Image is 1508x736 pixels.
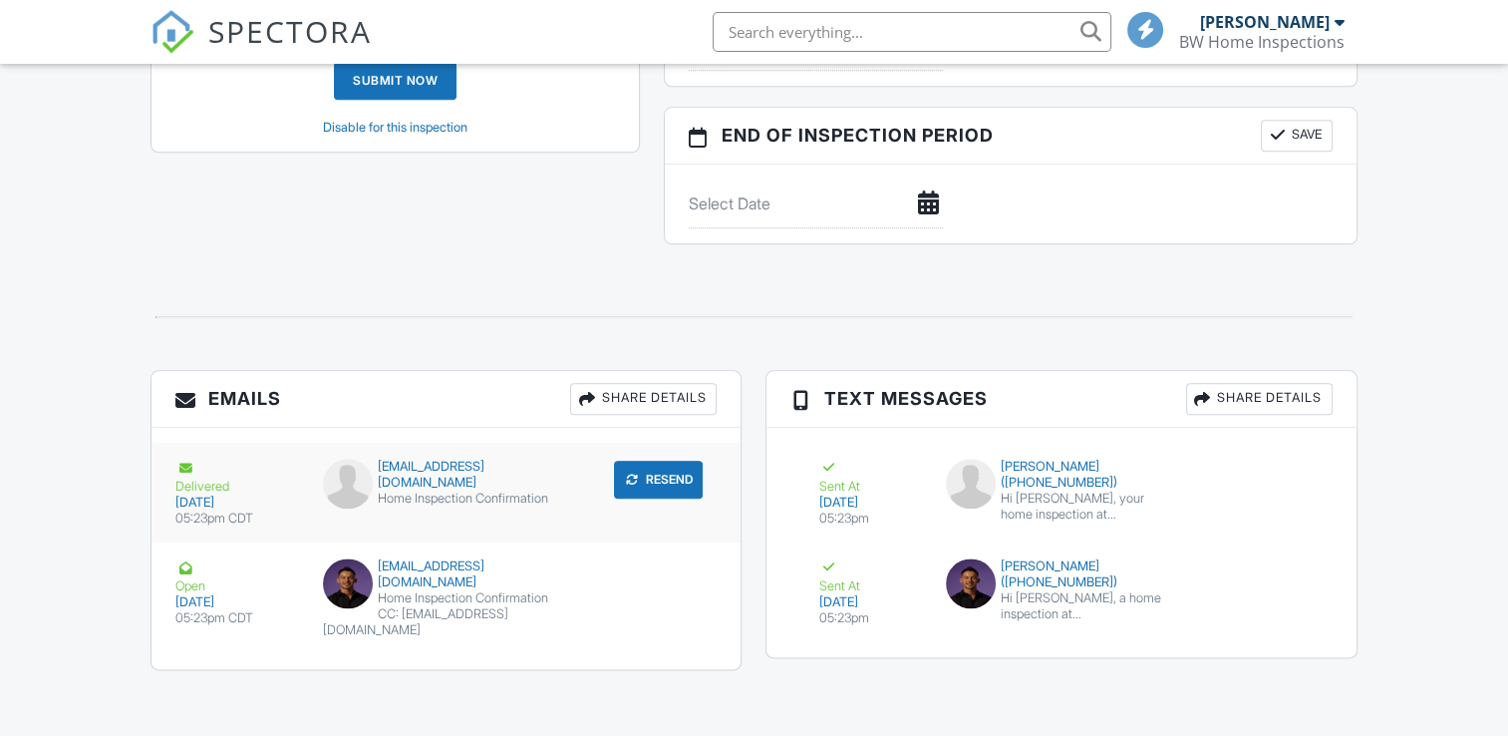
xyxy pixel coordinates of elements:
[323,491,570,507] div: Home Inspection Confirmation
[1186,383,1333,415] div: Share Details
[175,594,299,610] div: [DATE]
[175,495,299,511] div: [DATE]
[208,10,372,52] span: SPECTORA
[946,558,1177,590] div: [PERSON_NAME] ([PHONE_NUMBER])
[1200,12,1330,32] div: [PERSON_NAME]
[151,543,741,654] a: Open [DATE] 05:23pm CDT [EMAIL_ADDRESS][DOMAIN_NAME] Home Inspection Confirmation CC: [EMAIL_ADDR...
[1001,491,1177,523] div: Hi [PERSON_NAME], your home inspection at [STREET_ADDRESS] is scheduled for [DATE] 3:00 pm. I loo...
[175,558,299,594] div: Open
[323,558,570,590] div: [EMAIL_ADDRESS][DOMAIN_NAME]
[151,27,372,69] a: SPECTORA
[151,371,741,428] h3: Emails
[323,606,570,638] div: CC: [EMAIL_ADDRESS][DOMAIN_NAME]
[818,459,922,495] div: Sent At
[323,558,373,608] img: 251109.jpg
[818,558,922,594] div: Sent At
[689,180,943,228] input: Select Date
[946,459,1177,491] div: [PERSON_NAME] ([PHONE_NUMBER])
[175,511,299,527] div: 05:23pm CDT
[1179,32,1345,52] div: BW Home Inspections
[722,122,994,149] span: End of Inspection Period
[570,383,717,415] div: Share Details
[713,12,1111,52] input: Search everything...
[614,461,703,499] button: Resend
[818,495,922,511] div: [DATE]
[323,459,373,509] img: default-user-f0147aede5fd5fa78ca7ade42f37bd4542148d508eef1c3d3ea960f66861d68b.jpg
[790,543,1332,642] a: Sent At [DATE] 05:23pm [PERSON_NAME] ([PHONE_NUMBER]) Hi [PERSON_NAME], a home inspection at [STR...
[323,120,466,135] a: Disable for this inspection
[151,443,741,543] a: Delivered [DATE] 05:23pm CDT [EMAIL_ADDRESS][DOMAIN_NAME] Home Inspection Confirmation Resend
[1261,120,1333,152] button: Save
[175,459,299,495] div: Delivered
[946,558,996,608] img: 251109.jpg
[1001,590,1177,622] div: Hi [PERSON_NAME], a home inspection at [STREET_ADDRESS] is scheduled for your client [PERSON_NAME...
[818,610,922,626] div: 05:23pm
[818,594,922,610] div: [DATE]
[766,371,1356,428] h3: Text Messages
[323,459,570,491] div: [EMAIL_ADDRESS][DOMAIN_NAME]
[323,590,570,606] div: Home Inspection Confirmation
[946,459,996,509] img: default-user-f0147aede5fd5fa78ca7ade42f37bd4542148d508eef1c3d3ea960f66861d68b.jpg
[151,10,194,54] img: The Best Home Inspection Software - Spectora
[175,610,299,626] div: 05:23pm CDT
[334,62,456,100] a: Submit Now
[818,511,922,527] div: 05:23pm
[790,443,1332,543] a: Sent At [DATE] 05:23pm [PERSON_NAME] ([PHONE_NUMBER]) Hi [PERSON_NAME], your home inspection at [...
